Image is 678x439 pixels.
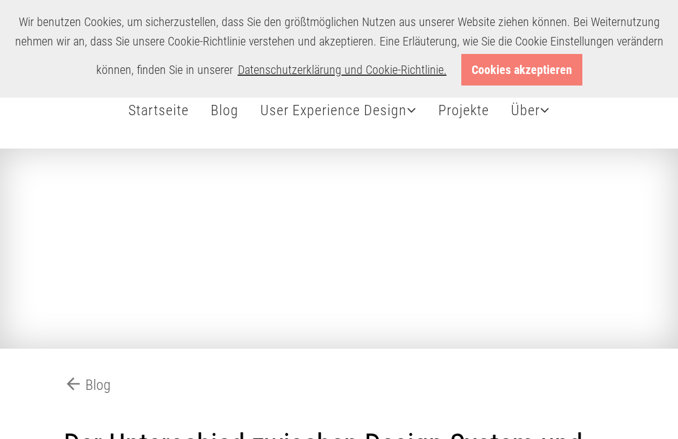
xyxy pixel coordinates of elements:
a: Cookies akzeptieren [461,54,582,85]
span: arrow_back [64,374,85,394]
a: User Experience Design [255,87,421,133]
span: Wir benutzen Cookies, um sicherzustellen, dass Sie den größtmöglichen Nutzen aus unserer Website ... [15,15,663,77]
a: Über [506,87,555,133]
a: arrow_backBlog [64,374,111,396]
a: Projekte [433,87,494,133]
a: Startseite [123,87,194,133]
a: Blog [206,87,243,133]
a: Datenschutzerklärung und Cookie-Richtlinie. [238,62,447,77]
